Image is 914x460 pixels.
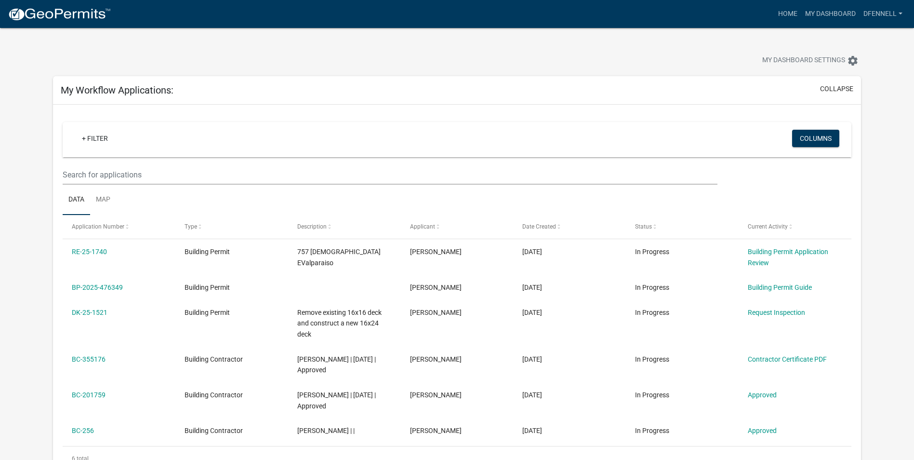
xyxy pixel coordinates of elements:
[72,309,107,316] a: DK-25-1521
[522,355,542,363] span: 12/31/2024
[522,248,542,256] span: 09/10/2025
[185,391,243,399] span: Building Contractor
[774,5,801,23] a: Home
[847,55,859,67] i: settings
[635,248,669,256] span: In Progress
[175,215,288,238] datatable-header-cell: Type
[72,223,124,230] span: Application Number
[635,391,669,399] span: In Progress
[739,215,851,238] datatable-header-cell: Current Activity
[522,391,542,399] span: 12/14/2023
[748,355,827,363] a: Contractor Certificate PDF
[513,215,626,238] datatable-header-cell: Date Created
[72,284,123,291] a: BP-2025-476349
[297,355,376,374] span: Diane Fennell | 01/01/2025 | Approved
[635,427,669,434] span: In Progress
[410,248,462,256] span: Diane Fennell
[762,55,845,67] span: My Dashboard Settings
[635,355,669,363] span: In Progress
[410,284,462,291] span: Diane Fennell
[90,185,116,216] a: Map
[522,223,556,230] span: Date Created
[755,51,866,70] button: My Dashboard Settingssettings
[860,5,906,23] a: dfennell
[410,427,462,434] span: Diane Fennell
[63,165,717,185] input: Search for applications
[635,223,652,230] span: Status
[297,391,376,410] span: Diane Fennell | 01/01/2024 | Approved
[635,309,669,316] span: In Progress
[185,223,197,230] span: Type
[63,185,90,216] a: Data
[185,248,230,256] span: Building Permit
[61,84,173,96] h5: My Workflow Applications:
[72,355,106,363] a: BC-355176
[72,248,107,256] a: RE-25-1740
[297,223,327,230] span: Description
[297,309,382,338] span: Remove existing 16x16 deck and construct a new 16x24 deck
[748,427,777,434] a: Approved
[63,215,175,238] datatable-header-cell: Application Number
[400,215,513,238] datatable-header-cell: Applicant
[185,309,230,316] span: Building Permit
[410,355,462,363] span: Diane Fennell
[522,427,542,434] span: 01/09/2023
[820,84,853,94] button: collapse
[792,130,839,147] button: Columns
[522,284,542,291] span: 09/10/2025
[410,391,462,399] span: Diane Fennell
[748,309,805,316] a: Request Inspection
[185,284,230,291] span: Building Permit
[72,391,106,399] a: BC-201759
[635,284,669,291] span: In Progress
[288,215,401,238] datatable-header-cell: Description
[626,215,739,238] datatable-header-cell: Status
[522,309,542,316] span: 08/15/2025
[748,223,788,230] span: Current Activity
[185,355,243,363] span: Building Contractor
[72,427,94,434] a: BC-256
[74,130,116,147] a: + Filter
[297,248,381,267] span: 757 N 400 EValparaiso
[410,309,462,316] span: Diane Fennell
[748,391,777,399] a: Approved
[410,223,435,230] span: Applicant
[748,284,812,291] a: Building Permit Guide
[185,427,243,434] span: Building Contractor
[297,427,355,434] span: Diane Fennell | |
[801,5,860,23] a: My Dashboard
[748,248,828,267] a: Building Permit Application Review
